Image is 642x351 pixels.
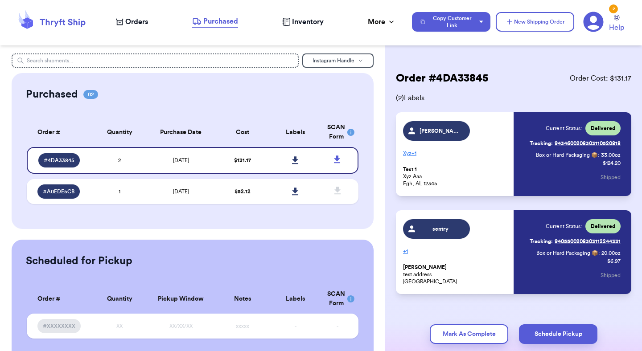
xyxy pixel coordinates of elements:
[403,166,417,173] span: Test 1
[609,4,618,13] div: 2
[302,53,374,68] button: Instagram Handle
[591,125,615,132] span: Delivered
[546,223,582,230] span: Current Status:
[412,151,416,156] span: + 1
[26,87,78,102] h2: Purchased
[530,136,621,151] a: Tracking:9434600208303110520818
[146,118,216,147] th: Purchase Date
[583,12,604,32] a: 2
[412,12,490,32] button: Copy Customer Link
[12,53,299,68] input: Search shipments...
[292,16,324,27] span: Inventory
[235,189,251,194] span: $ 52.12
[118,158,121,163] span: 2
[368,16,396,27] div: More
[396,93,631,103] span: ( 2 ) Labels
[591,223,615,230] span: Delivered
[609,22,624,33] span: Help
[119,189,120,194] span: 1
[327,290,348,308] div: SCAN Form
[530,234,621,249] a: Tracking:9405500208303112244331
[601,249,621,257] span: 20.00 oz
[169,323,193,329] span: XX/XX/XX
[598,249,600,257] span: :
[536,250,598,256] span: Box or Hard Packaging 📦
[236,323,249,329] span: xxxxx
[403,264,508,285] p: test address [GEOGRAPHIC_DATA]
[403,166,508,187] p: Xyz Aaa Fgh, AL 12345
[282,16,324,27] a: Inventory
[601,265,621,285] button: Shipped
[192,16,238,28] a: Purchased
[27,284,93,314] th: Order #
[26,254,132,268] h2: Scheduled for Pickup
[234,158,251,163] span: $ 131.17
[603,159,621,167] p: $ 124.20
[116,16,148,27] a: Orders
[173,189,189,194] span: [DATE]
[403,146,508,160] p: Xyz
[173,158,189,163] span: [DATE]
[269,284,322,314] th: Labels
[536,152,598,158] span: Box or Hard Packaging 📦
[116,323,123,329] span: XX
[43,188,74,195] span: # A0EDE5CB
[403,249,408,254] span: + 1
[420,225,462,233] span: sentry
[601,167,621,187] button: Shipped
[337,323,338,329] span: -
[43,322,75,330] span: #XXXXXXXX
[420,127,462,135] span: [PERSON_NAME]
[607,257,621,265] p: $ 6.97
[496,12,574,32] button: New Shipping Order
[203,16,238,27] span: Purchased
[546,125,582,132] span: Current Status:
[530,238,553,245] span: Tracking:
[27,118,93,147] th: Order #
[530,140,553,147] span: Tracking:
[93,284,146,314] th: Quantity
[327,123,348,142] div: SCAN Form
[313,58,354,63] span: Instagram Handle
[146,284,216,314] th: Pickup Window
[216,118,269,147] th: Cost
[519,324,597,344] button: Schedule Pickup
[269,118,322,147] th: Labels
[396,71,488,86] h2: Order # 4DA33845
[403,264,447,271] span: [PERSON_NAME]
[44,157,74,164] span: # 4DA33845
[295,323,296,329] span: -
[125,16,148,27] span: Orders
[570,73,631,84] span: Order Cost: $ 131.17
[598,151,599,159] span: :
[430,324,508,344] button: Mark As Complete
[601,151,621,159] span: 33.00 oz
[93,118,146,147] th: Quantity
[83,90,98,99] span: 02
[609,15,624,33] a: Help
[216,284,269,314] th: Notes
